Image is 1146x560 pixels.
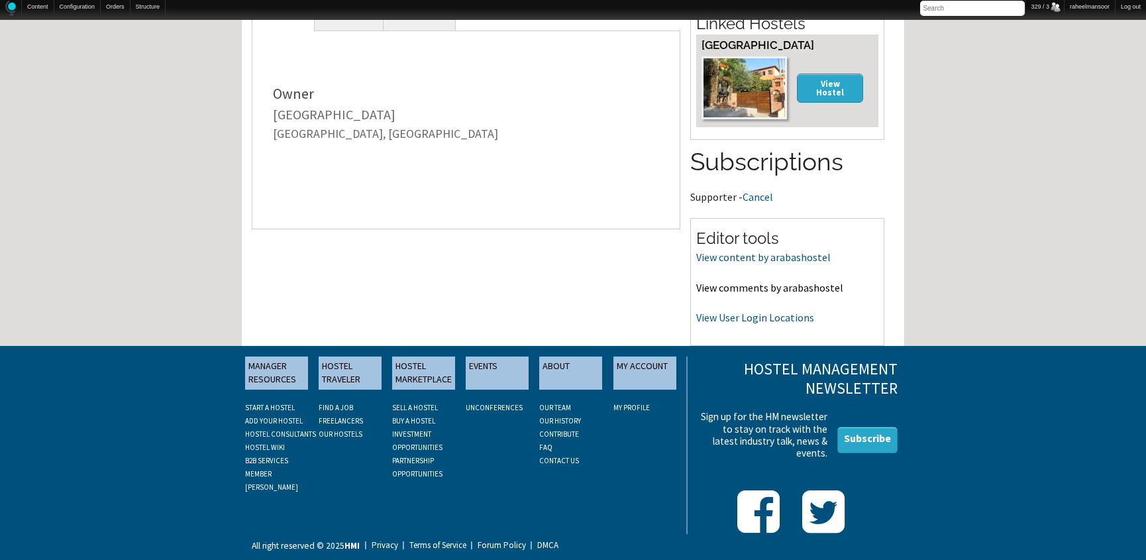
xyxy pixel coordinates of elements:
a: Cancel [743,190,773,203]
a: Forum Policy [468,542,526,549]
a: MY ACCOUNT [613,357,676,390]
p: All right reserved © 2025 [252,539,360,553]
a: View comments by arabashostel [696,281,843,294]
a: View Hostel [797,74,863,102]
a: CONTACT US [539,456,579,465]
h3: Hostel Management Newsletter [697,360,898,398]
section: Supporter - [690,145,884,202]
a: View content by arabashostel [696,251,831,264]
a: B2B SERVICES [245,456,288,465]
a: BUY A HOSTEL [392,416,435,425]
div: Owner [273,86,659,101]
a: Privacy [362,542,398,549]
a: OUR HISTORY [539,416,581,425]
a: My Profile [613,403,650,412]
strong: HMI [344,540,360,551]
div: [GEOGRAPHIC_DATA], [GEOGRAPHIC_DATA] [273,128,659,140]
a: START A HOSTEL [245,403,295,412]
a: HOSTEL TRAVELER [319,357,382,390]
a: FAQ [539,443,552,452]
a: OUR HOSTELS [319,429,362,439]
a: MEMBER [PERSON_NAME] [245,469,298,492]
a: [GEOGRAPHIC_DATA] [702,38,814,52]
img: Home [5,1,16,16]
h2: Linked Hostels [696,13,878,35]
a: SELL A HOSTEL [392,403,438,412]
a: HOSTEL CONSULTANTS [245,429,316,439]
p: Sign up for the HM newsletter to stay on track with the latest industry talk, news & events. [697,411,827,459]
a: Subscribe [837,427,898,453]
a: MANAGER RESOURCES [245,357,308,390]
a: DMCA [528,542,558,549]
a: PARTNERSHIP OPPORTUNITIES [392,456,443,478]
a: HOSTEL WIKI [245,443,285,452]
a: HOSTEL MARKETPLACE [392,357,455,390]
a: CONTRIBUTE [539,429,579,439]
h2: Subscriptions [690,145,884,180]
a: [GEOGRAPHIC_DATA] [273,106,395,123]
a: FIND A JOB [319,403,353,412]
a: INVESTMENT OPPORTUNITIES [392,429,443,452]
a: UNCONFERENCES [466,403,523,412]
a: Terms of Service [400,542,466,549]
a: ABOUT [539,357,602,390]
a: ADD YOUR HOSTEL [245,416,303,425]
a: View User Login Locations [696,311,814,324]
input: Search [920,1,1025,16]
a: EVENTS [466,357,529,390]
h2: Editor tools [696,227,878,250]
a: OUR TEAM [539,403,571,412]
a: FREELANCERS [319,416,363,425]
